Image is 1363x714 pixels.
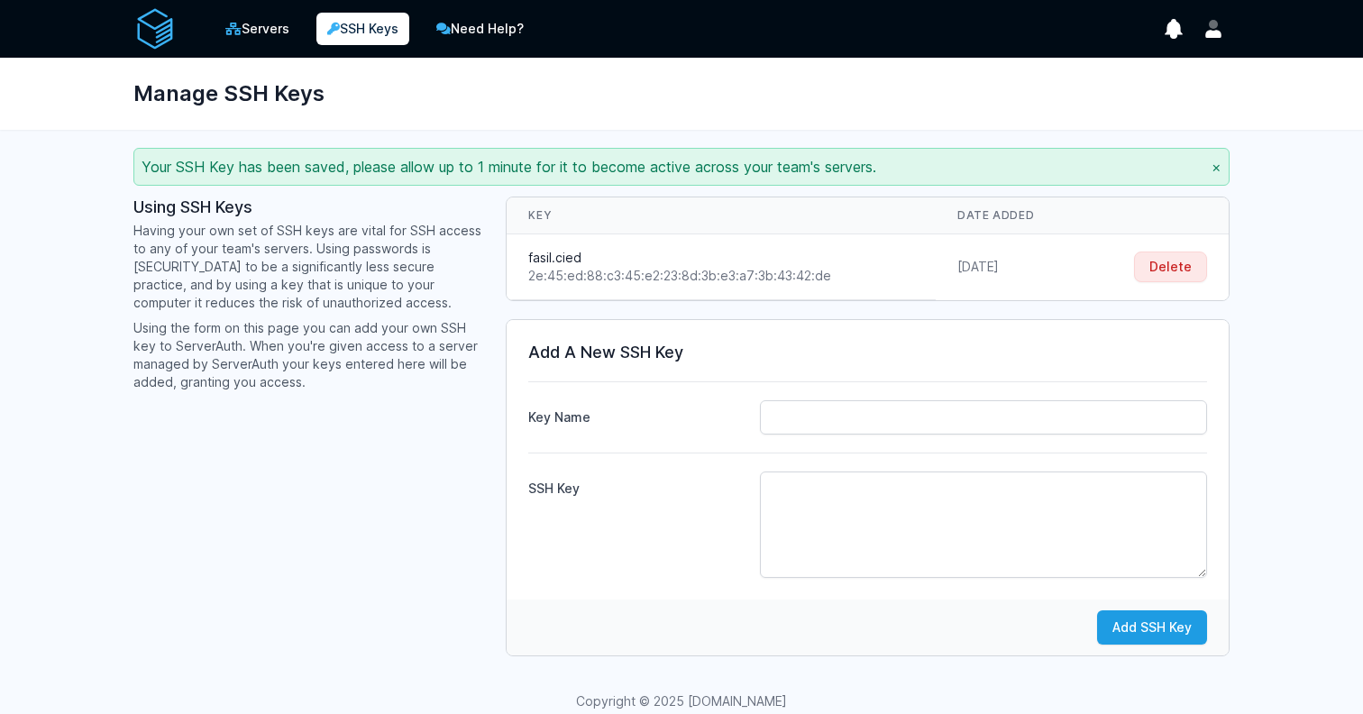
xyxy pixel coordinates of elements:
th: Date Added [936,197,1084,234]
th: Key [507,197,936,234]
div: fasil.cied [528,249,914,267]
label: SSH Key [528,472,745,498]
button: Add SSH Key [1097,610,1207,645]
button: show notifications [1157,13,1190,45]
a: Need Help? [424,11,536,47]
a: Servers [213,11,302,47]
div: Your SSH Key has been saved, please allow up to 1 minute for it to become active across your team... [133,148,1230,186]
h3: Add A New SSH Key [528,342,1207,363]
button: Delete [1134,252,1207,282]
img: serverAuth logo [133,7,177,50]
div: 2e:45:ed:88:c3:45:e2:23:8d:3b:e3:a7:3b:43:42:de [528,267,914,285]
label: Key Name [528,401,745,426]
button: User menu [1197,13,1230,45]
p: Having your own set of SSH keys are vital for SSH access to any of your team's servers. Using pas... [133,222,484,312]
p: Using the form on this page you can add your own SSH key to ServerAuth. When you're given access ... [133,319,484,391]
a: SSH Keys [316,13,409,45]
td: [DATE] [936,234,1084,300]
h1: Manage SSH Keys [133,72,325,115]
button: × [1212,156,1221,178]
h3: Using SSH Keys [133,197,484,218]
